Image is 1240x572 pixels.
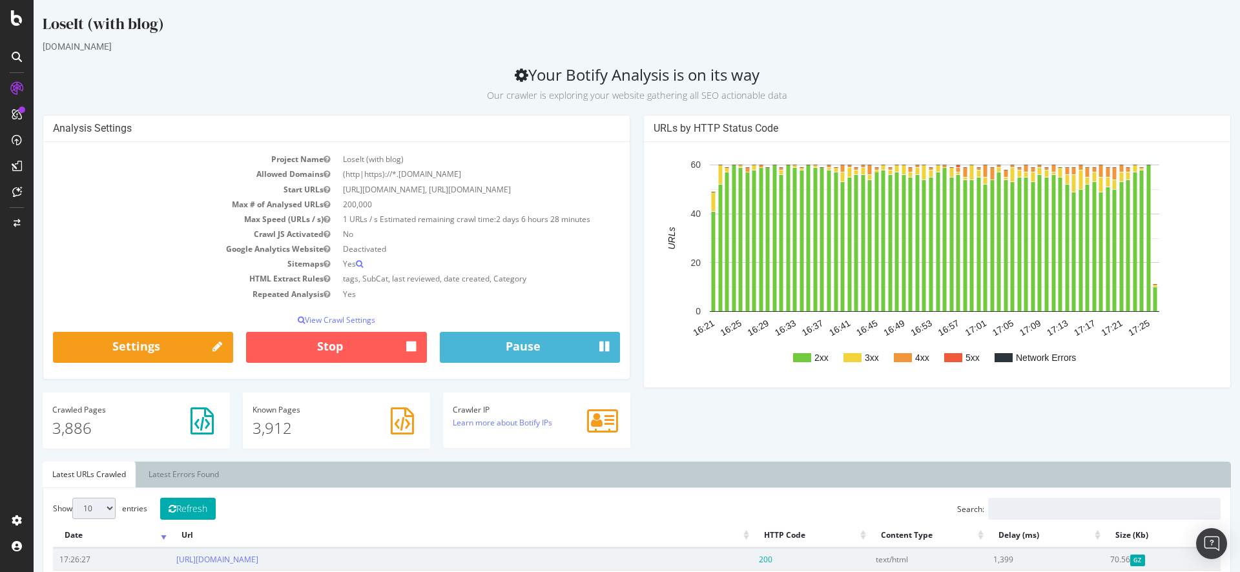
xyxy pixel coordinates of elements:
td: Crawl JS Activated [19,227,303,241]
a: Learn more about Botify IPs [419,417,519,428]
text: 16:25 [685,318,710,338]
td: 1,399 [953,548,1070,570]
text: 17:21 [1066,318,1091,338]
button: Pause [406,332,586,363]
span: 2 days 6 hours 28 minutes [462,214,557,225]
div: [DOMAIN_NAME] [9,40,1197,53]
text: 16:21 [657,318,683,338]
td: Sitemaps [19,256,303,271]
h2: Your Botify Analysis is on its way [9,66,1197,102]
text: 17:13 [1011,318,1037,338]
text: 16:57 [902,318,927,338]
text: 0 [662,307,667,317]
td: [URL][DOMAIN_NAME], [URL][DOMAIN_NAME] [303,182,586,197]
text: 16:45 [821,318,846,338]
text: 17:09 [984,318,1009,338]
text: 5xx [932,352,946,363]
text: 3xx [831,352,845,363]
text: 17:17 [1038,318,1064,338]
td: Repeated Analysis [19,287,303,301]
p: 3,912 [219,417,387,439]
text: 16:53 [875,318,900,338]
label: Search: [924,498,1187,520]
div: Open Intercom Messenger [1196,528,1227,559]
text: 4xx [882,352,896,363]
td: Yes [303,287,586,301]
svg: A chart. [620,152,1182,378]
span: 200 [725,554,739,565]
h4: Pages Crawled [19,405,187,414]
h4: URLs by HTTP Status Code [620,122,1187,135]
text: URLs [633,227,643,250]
text: 17:05 [957,318,982,338]
p: 3,886 [19,417,187,439]
label: Show entries [19,498,114,519]
text: 16:49 [848,318,873,338]
td: Google Analytics Website [19,241,303,256]
th: HTTP Code: activate to sort column ascending [719,523,836,548]
span: Gzipped Content [1097,555,1111,566]
div: LoseIt (with blog) [9,13,1197,40]
td: LoseIt (with blog) [303,152,586,167]
td: Start URLs [19,182,303,197]
text: 20 [657,258,667,268]
text: 40 [657,209,667,219]
text: 60 [657,160,667,170]
td: Yes [303,256,586,271]
th: Size (Kb): activate to sort column ascending [1070,523,1187,548]
td: Max Speed (URLs / s) [19,212,303,227]
input: Search: [955,498,1187,520]
a: Latest Errors Found [105,462,195,487]
td: 200,000 [303,197,586,212]
td: Project Name [19,152,303,167]
text: 17:01 [930,318,955,338]
a: Latest URLs Crawled [9,462,102,487]
text: 16:29 [712,318,738,338]
text: 2xx [781,352,795,363]
button: Stop [212,332,393,363]
td: 1 URLs / s Estimated remaining crawl time: [303,212,586,227]
td: (http|https)://*.[DOMAIN_NAME] [303,167,586,181]
td: 70.56 [1070,548,1187,570]
small: Our crawler is exploring your website gathering all SEO actionable data [453,89,754,101]
td: tags, SubCat, last reviewed, date created, Category [303,271,586,286]
h4: Analysis Settings [19,122,586,135]
h4: Pages Known [219,405,387,414]
text: Network Errors [982,352,1042,363]
td: 17:26:27 [19,548,136,570]
th: Url: activate to sort column ascending [136,523,719,548]
th: Content Type: activate to sort column ascending [836,523,953,548]
button: Refresh [127,498,182,520]
a: Settings [19,332,200,363]
a: [URL][DOMAIN_NAME] [143,554,225,565]
td: Max # of Analysed URLs [19,197,303,212]
text: 16:37 [767,318,792,338]
td: HTML Extract Rules [19,271,303,286]
td: Allowed Domains [19,167,303,181]
h4: Crawler IP [419,405,587,414]
td: text/html [836,548,953,570]
th: Date: activate to sort column ascending [19,523,136,548]
td: Deactivated [303,241,586,256]
td: No [303,227,586,241]
text: 16:41 [794,318,819,338]
p: View Crawl Settings [19,314,586,325]
select: Showentries [39,498,82,519]
text: 17:25 [1093,318,1118,338]
th: Delay (ms): activate to sort column ascending [953,523,1070,548]
text: 16:33 [739,318,765,338]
